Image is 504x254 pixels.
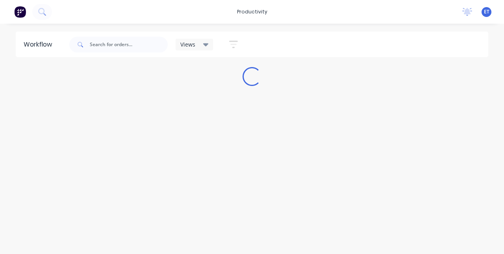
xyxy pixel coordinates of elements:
span: ET [484,8,489,15]
div: productivity [233,6,271,18]
input: Search for orders... [90,37,168,52]
img: Factory [14,6,26,18]
div: Workflow [24,40,56,49]
span: Views [180,40,195,49]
